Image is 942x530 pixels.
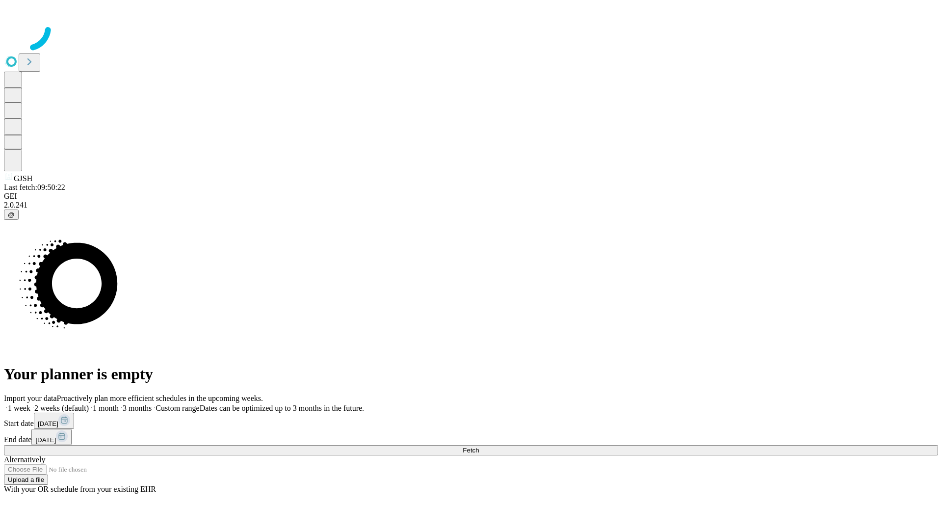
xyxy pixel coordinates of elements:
[200,404,364,412] span: Dates can be optimized up to 3 months in the future.
[34,413,74,429] button: [DATE]
[4,201,938,210] div: 2.0.241
[463,447,479,454] span: Fetch
[8,211,15,218] span: @
[4,192,938,201] div: GEI
[4,365,938,383] h1: Your planner is empty
[35,436,56,444] span: [DATE]
[4,455,45,464] span: Alternatively
[93,404,119,412] span: 1 month
[4,394,57,402] span: Import your data
[38,420,58,427] span: [DATE]
[4,485,156,493] span: With your OR schedule from your existing EHR
[8,404,30,412] span: 1 week
[4,413,938,429] div: Start date
[14,174,32,183] span: GJSH
[4,210,19,220] button: @
[4,475,48,485] button: Upload a file
[34,404,89,412] span: 2 weeks (default)
[57,394,263,402] span: Proactively plan more efficient schedules in the upcoming weeks.
[123,404,152,412] span: 3 months
[4,429,938,445] div: End date
[4,445,938,455] button: Fetch
[4,183,65,191] span: Last fetch: 09:50:22
[31,429,72,445] button: [DATE]
[156,404,199,412] span: Custom range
